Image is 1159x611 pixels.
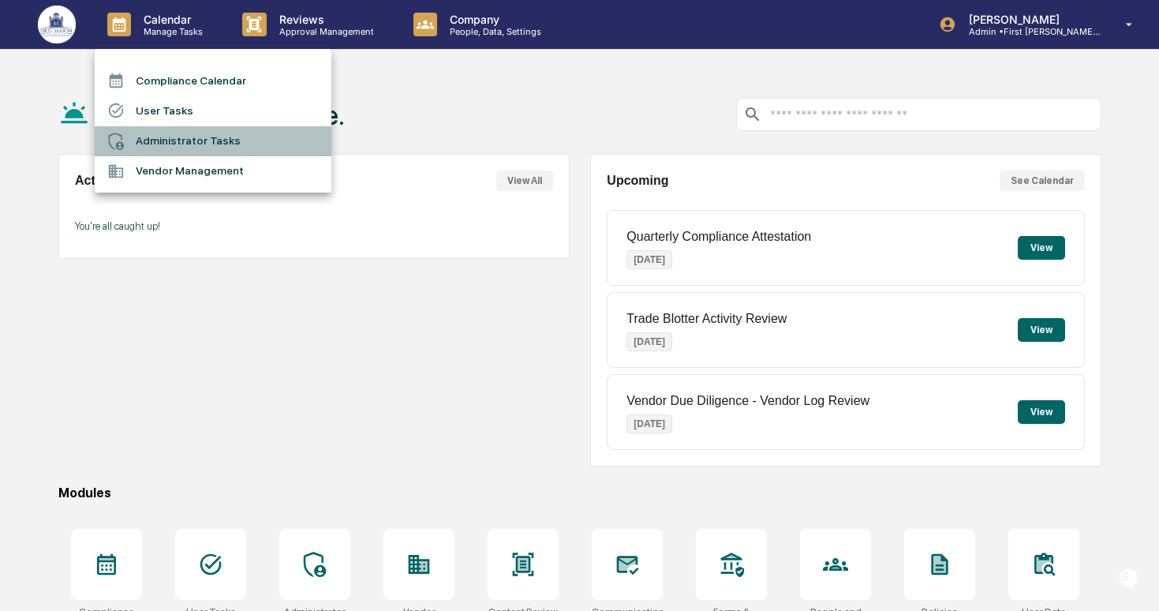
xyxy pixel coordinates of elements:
li: User Tasks [95,96,331,126]
li: Compliance Calendar [95,66,331,96]
li: Administrator Tasks [95,126,331,156]
span: Pylon [157,392,191,403]
a: Powered byPylon [111,391,191,403]
iframe: Open customer support [1109,559,1151,602]
li: Vendor Management [95,156,331,186]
